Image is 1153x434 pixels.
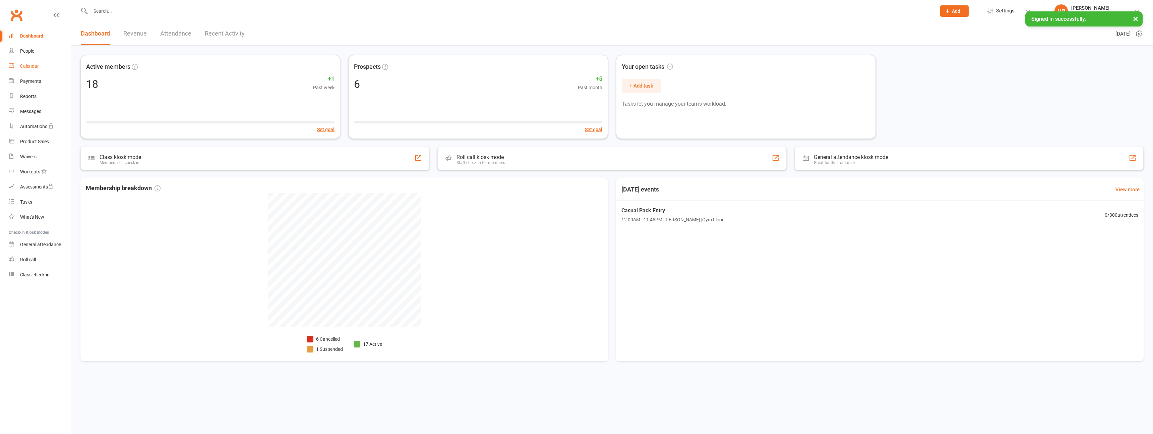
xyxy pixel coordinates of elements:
span: 12:00AM - 11:45PM | [PERSON_NAME] | Gym Floor [621,216,724,223]
a: Dashboard [81,22,110,45]
div: ZNTH Rehab & Training Centre [1071,11,1134,17]
span: Casual Pack Entry [621,206,724,215]
button: Set goal [317,126,335,133]
div: Waivers [20,154,37,159]
span: +5 [578,74,602,84]
div: 18 [86,79,98,90]
div: Staff check-in for members [457,160,505,165]
a: View more [1115,185,1140,194]
a: Roll call [9,252,71,267]
a: Dashboard [9,29,71,44]
span: 0 / 300 attendees [1105,211,1138,219]
div: Payments [20,78,41,84]
div: HP [1054,4,1068,18]
a: Automations [9,119,71,134]
div: Class kiosk mode [100,154,141,160]
div: People [20,48,34,54]
a: Calendar [9,59,71,74]
div: Workouts [20,169,40,174]
input: Search... [88,6,931,16]
span: Your open tasks [622,62,673,72]
div: General attendance kiosk mode [814,154,888,160]
a: What's New [9,210,71,225]
div: Reports [20,94,37,99]
div: Automations [20,124,47,129]
span: Past week [313,84,335,91]
a: Revenue [123,22,147,45]
span: +1 [313,74,335,84]
div: Great for the front desk [814,160,888,165]
a: People [9,44,71,59]
span: [DATE] [1115,30,1131,38]
li: 6 Cancelled [307,335,343,343]
div: Messages [20,109,41,114]
li: 1 Suspended [307,345,343,353]
button: + Add task [622,79,661,93]
span: Past month [578,84,602,91]
a: Workouts [9,164,71,179]
a: Messages [9,104,71,119]
button: Add [940,5,969,17]
span: Active members [86,62,130,72]
div: Tasks [20,199,32,205]
div: Class check-in [20,272,50,277]
span: Add [952,8,960,14]
span: Settings [996,3,1015,18]
a: Attendance [160,22,191,45]
div: [PERSON_NAME] [1071,5,1134,11]
a: Payments [9,74,71,89]
a: Clubworx [8,7,25,23]
button: × [1130,11,1142,26]
span: Signed in successfully. [1031,16,1086,22]
div: Roll call [20,257,36,262]
li: 17 Active [354,340,382,348]
div: Members self check-in [100,160,141,165]
p: Tasks let you manage your team's workload. [622,100,870,108]
a: Reports [9,89,71,104]
span: Prospects [354,62,381,72]
div: 6 [354,79,360,90]
div: Product Sales [20,139,49,144]
button: Set goal [585,126,602,133]
div: Roll call kiosk mode [457,154,505,160]
a: Waivers [9,149,71,164]
a: Class kiosk mode [9,267,71,282]
div: What's New [20,214,44,220]
span: Membership breakdown [86,183,161,193]
a: Recent Activity [205,22,245,45]
div: General attendance [20,242,61,247]
a: Product Sales [9,134,71,149]
a: Tasks [9,195,71,210]
h3: [DATE] events [616,183,664,196]
div: Assessments [20,184,53,189]
div: Calendar [20,63,39,69]
a: Assessments [9,179,71,195]
div: Dashboard [20,33,43,39]
a: General attendance kiosk mode [9,237,71,252]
